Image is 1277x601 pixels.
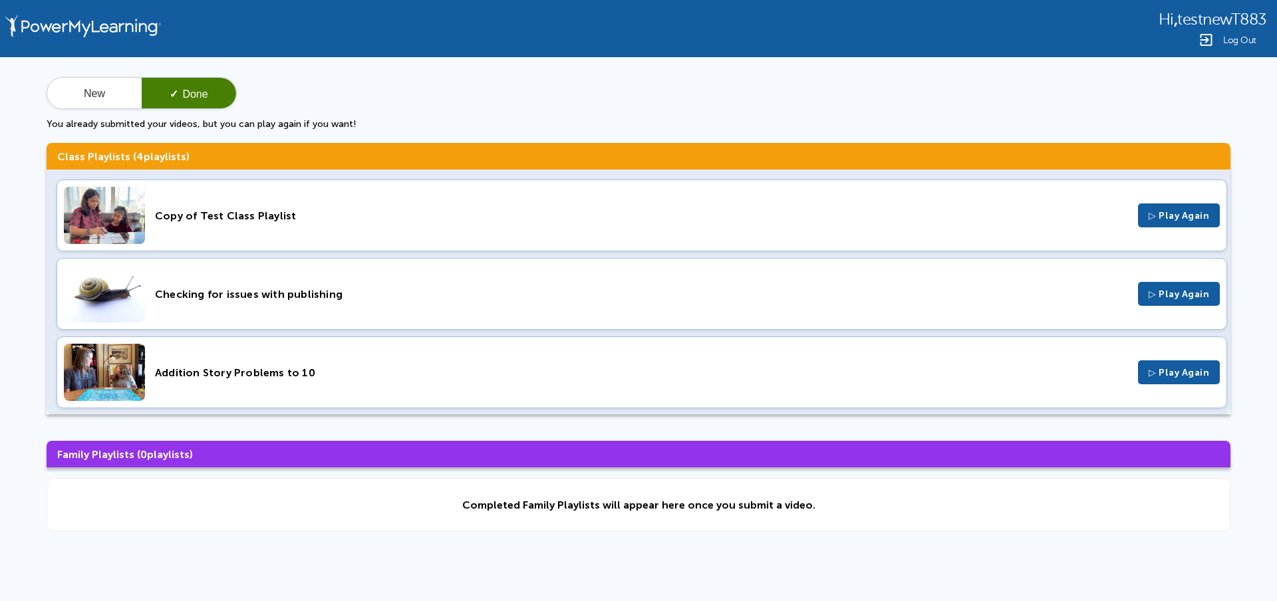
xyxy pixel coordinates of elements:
[47,143,1230,170] h3: Class Playlists ( playlists)
[47,441,1230,467] h3: Family Playlists ( playlists)
[462,499,815,511] div: Completed Family Playlists will appear here once you submit a video.
[47,78,142,110] button: New
[140,448,147,461] span: 0
[1220,541,1267,591] iframe: Chat
[1198,32,1214,48] img: Logout Icon
[1138,360,1220,384] button: ▷ Play Again
[170,88,178,100] span: ✓
[1159,11,1174,29] span: Hi
[64,344,145,401] img: Thumbnail
[1159,9,1266,29] div: ,
[1138,282,1220,306] button: ▷ Play Again
[155,288,1128,300] div: Checking for issues with publishing
[64,265,145,322] img: Thumbnail
[1223,35,1256,45] span: Log Out
[155,366,1128,379] div: Addition Story Problems to 10
[142,78,236,110] button: ✓Done
[1149,289,1209,300] span: ▷ Play Again
[64,187,145,244] img: Thumbnail
[47,118,1230,130] p: You already submitted your videos, but you can play again if you want!
[1177,11,1266,29] span: testnewT883
[1149,367,1209,378] span: ▷ Play Again
[155,209,1128,222] div: Copy of Test Class Playlist
[136,150,144,163] span: 4
[1149,210,1209,221] span: ▷ Play Again
[1138,203,1220,227] button: ▷ Play Again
